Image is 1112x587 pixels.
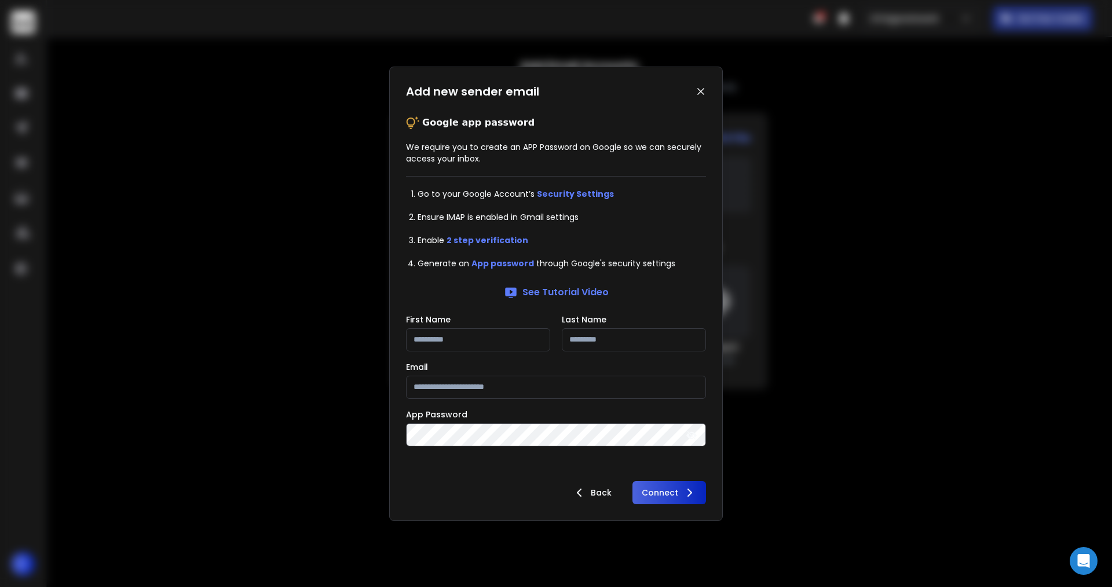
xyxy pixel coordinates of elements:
p: Google app password [422,116,535,130]
label: App Password [406,410,467,419]
label: Last Name [562,315,606,324]
p: We require you to create an APP Password on Google so we can securely access your inbox. [406,141,706,164]
a: App password [471,258,534,269]
label: Email [406,363,428,371]
li: Go to your Google Account’s [418,188,706,200]
a: Security Settings [537,188,614,200]
div: Open Intercom Messenger [1070,547,1098,575]
img: tips [406,116,420,130]
label: First Name [406,315,451,324]
a: See Tutorial Video [504,285,609,299]
li: Enable [418,234,706,246]
button: Back [563,481,621,504]
li: Ensure IMAP is enabled in Gmail settings [418,211,706,223]
li: Generate an through Google's security settings [418,258,706,269]
button: Connect [632,481,706,504]
h1: Add new sender email [406,83,539,100]
a: 2 step verification [447,234,528,246]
